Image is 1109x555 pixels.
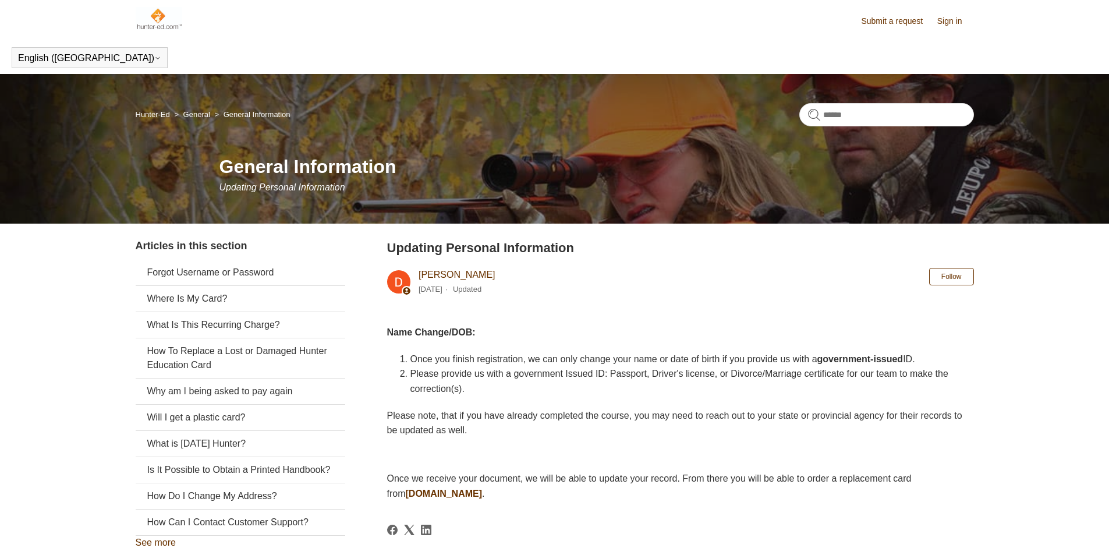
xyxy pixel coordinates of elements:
[136,379,345,404] a: Why am I being asked to pay again
[136,240,247,252] span: Articles in this section
[929,268,974,285] button: Follow Article
[861,15,934,27] a: Submit a request
[453,285,481,294] li: Updated
[387,327,476,337] strong: Name Change/DOB:
[212,110,290,119] li: General Information
[136,457,345,483] a: Is It Possible to Obtain a Printed Handbook?
[406,489,483,499] a: [DOMAIN_NAME]
[937,15,974,27] a: Sign in
[136,260,345,285] a: Forgot Username or Password
[387,238,974,257] h2: Updating Personal Information
[219,153,974,181] h1: General Information
[172,110,212,119] li: General
[387,411,962,436] span: Please note, that if you have already completed the course, you may need to reach out to your sta...
[136,431,345,457] a: What is [DATE] Hunter?
[387,525,398,535] a: Facebook
[136,312,345,338] a: What Is This Recurring Charge?
[136,483,345,509] a: How Do I Change My Address?
[404,525,414,535] a: X Corp
[799,103,974,126] input: Search
[421,525,431,535] svg: Share this page on LinkedIn
[136,110,170,119] a: Hunter-Ed
[224,110,290,119] a: General Information
[410,369,948,394] span: Please provide us with a government Issued ID: Passport, Driver's license, or Divorce/Marriage ce...
[136,538,176,547] a: See more
[18,53,161,63] button: English ([GEOGRAPHIC_DATA])
[419,285,442,294] time: 03/04/2024, 08:02
[387,525,398,535] svg: Share this page on Facebook
[404,525,414,535] svg: Share this page on X Corp
[1034,516,1101,546] div: Chat Support
[387,473,912,499] span: Once we receive your document, we will be able to update your record. From there you will be able...
[482,489,484,499] span: .
[136,110,172,119] li: Hunter-Ed
[410,354,915,364] span: Once you finish registration, we can only change your name or date of birth if you provide us wit...
[183,110,210,119] a: General
[136,510,345,535] a: How Can I Contact Customer Support?
[219,182,345,192] span: Updating Personal Information
[136,405,345,430] a: Will I get a plastic card?
[136,338,345,378] a: How To Replace a Lost or Damaged Hunter Education Card
[136,7,183,30] img: Hunter-Ed Help Center home page
[419,270,495,280] a: [PERSON_NAME]
[136,286,345,312] a: Where Is My Card?
[421,525,431,535] a: LinkedIn
[817,354,904,364] strong: government-issued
